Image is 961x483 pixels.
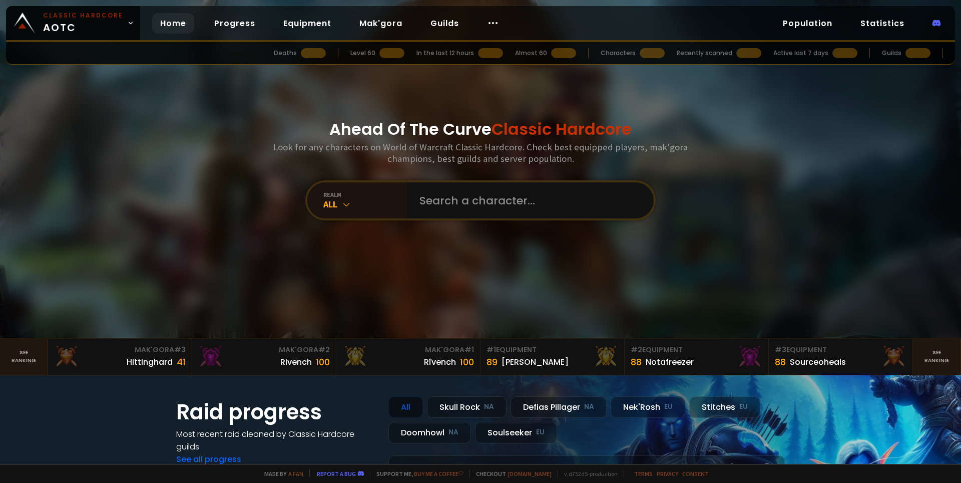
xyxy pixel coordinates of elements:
div: Rivench [280,356,312,368]
a: Progress [206,13,263,34]
a: Mak'gora [351,13,410,34]
div: Soulseeker [475,422,557,443]
div: All [323,198,407,210]
div: Recently scanned [677,49,732,58]
h4: Most recent raid cleaned by Classic Hardcore guilds [176,428,376,453]
small: EU [536,427,545,437]
span: # 3 [775,345,786,355]
div: Sourceoheals [790,356,846,368]
a: Classic HardcoreAOTC [6,6,140,40]
div: Almost 60 [515,49,547,58]
div: Nek'Rosh [611,396,685,418]
a: [DOMAIN_NAME] [508,470,552,477]
div: Notafreezer [646,356,694,368]
a: [DATE]zgpetri on godDefias Pillager8 /90 [388,455,785,482]
div: Characters [601,49,636,58]
span: Classic Hardcore [492,118,632,140]
a: Consent [682,470,709,477]
a: #3Equipment88Sourceoheals [769,339,913,375]
span: # 3 [174,345,186,355]
small: NA [484,402,494,412]
div: Doomhowl [388,422,471,443]
a: Home [152,13,194,34]
span: # 2 [631,345,642,355]
div: 88 [775,355,786,369]
div: In the last 12 hours [416,49,474,58]
a: Population [775,13,840,34]
div: Equipment [487,345,618,355]
div: Stitches [689,396,760,418]
a: Privacy [657,470,678,477]
div: Skull Rock [427,396,507,418]
a: Seeranking [913,339,961,375]
small: NA [448,427,458,437]
span: # 1 [464,345,474,355]
h3: Look for any characters on World of Warcraft Classic Hardcore. Check best equipped players, mak'g... [269,141,692,164]
span: Made by [258,470,303,477]
div: All [388,396,423,418]
div: Equipment [631,345,762,355]
a: Report a bug [317,470,356,477]
span: # 1 [487,345,496,355]
small: Classic Hardcore [43,11,123,20]
a: Terms [634,470,653,477]
small: NA [584,402,594,412]
a: Mak'Gora#1Rîvench100 [336,339,480,375]
span: AOTC [43,11,123,35]
a: Statistics [852,13,912,34]
span: # 2 [318,345,330,355]
div: 89 [487,355,498,369]
div: Level 60 [350,49,375,58]
div: 100 [460,355,474,369]
div: Hittinghard [127,356,173,368]
div: 88 [631,355,642,369]
div: Mak'Gora [198,345,330,355]
div: [PERSON_NAME] [502,356,569,368]
a: #2Equipment88Notafreezer [625,339,769,375]
div: Rîvench [424,356,456,368]
a: a fan [288,470,303,477]
div: Mak'Gora [342,345,474,355]
a: #1Equipment89[PERSON_NAME] [480,339,625,375]
input: Search a character... [413,182,642,218]
span: Checkout [469,470,552,477]
a: Mak'Gora#2Rivench100 [192,339,336,375]
a: Buy me a coffee [414,470,463,477]
div: Mak'Gora [54,345,186,355]
span: v. d752d5 - production [558,470,618,477]
div: Equipment [775,345,906,355]
div: Active last 7 days [773,49,828,58]
div: Defias Pillager [511,396,607,418]
a: Guilds [422,13,467,34]
a: Equipment [275,13,339,34]
h1: Ahead Of The Curve [329,117,632,141]
div: Deaths [274,49,297,58]
div: 100 [316,355,330,369]
small: EU [664,402,673,412]
div: Guilds [882,49,901,58]
span: Support me, [370,470,463,477]
h1: Raid progress [176,396,376,428]
a: Mak'Gora#3Hittinghard41 [48,339,192,375]
a: See all progress [176,453,241,465]
div: 41 [177,355,186,369]
small: EU [739,402,748,412]
div: realm [323,191,407,198]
